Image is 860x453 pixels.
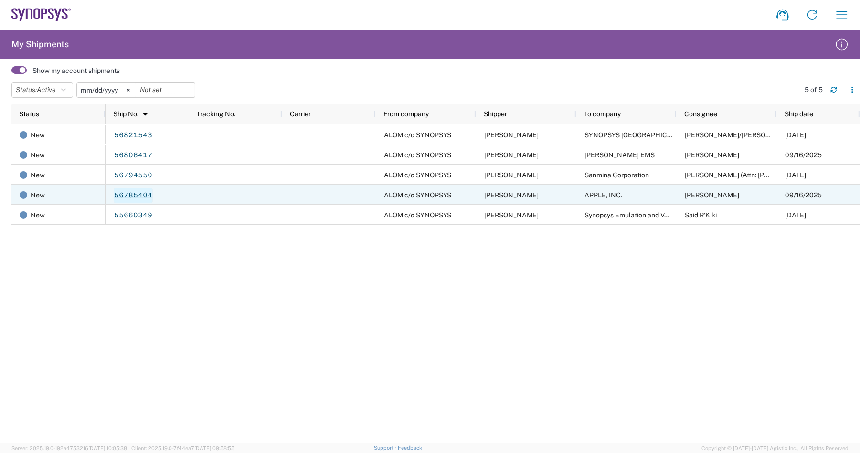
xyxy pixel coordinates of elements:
[32,66,120,75] label: Show my account shipments
[484,110,507,118] span: Shipper
[785,110,813,118] span: Ship date
[383,110,429,118] span: From company
[685,171,814,179] span: Mansi Somaya (Attn: Jessie Vo)
[584,110,621,118] span: To company
[384,191,451,199] span: ALOM c/o SYNOPSYS
[77,83,136,97] input: Not set
[685,151,739,159] span: Greg Joplin
[11,445,127,451] span: Server: 2025.19.0-192a4753216
[484,211,539,219] span: Nirali Trivedi
[114,208,153,223] a: 55660349
[584,131,690,139] span: SYNOPSYS TAIWAN
[685,191,739,199] span: Bharat Sachdeva
[584,211,695,219] span: Synopsys Emulation and Verification
[113,110,138,118] span: Ship No.
[114,168,153,183] a: 56794550
[11,82,73,98] button: Status:Active
[584,191,622,199] span: APPLE, INC.
[584,151,655,159] span: Javad EMS
[31,125,45,145] span: New
[384,131,451,139] span: ALOM c/o SYNOPSYS
[31,165,45,185] span: New
[384,211,451,219] span: ALOM c/o SYNOPSYS
[484,171,539,179] span: Nirali Trivedi
[31,205,45,225] span: New
[114,188,153,203] a: 56785404
[685,211,717,219] span: Said R'Kiki
[114,128,153,143] a: 56821543
[88,445,127,451] span: [DATE] 10:05:38
[484,131,539,139] span: Nirali Trivedi
[31,185,45,205] span: New
[37,86,56,93] span: Active
[19,110,39,118] span: Status
[194,445,234,451] span: [DATE] 09:58:55
[785,151,822,159] span: 09/16/2025
[785,211,806,219] span: 06/23/2025
[684,110,717,118] span: Consignee
[785,191,822,199] span: 09/16/2025
[785,171,806,179] span: 09/15/2025
[584,171,649,179] span: Sanmina Corporation
[196,110,235,118] span: Tracking No.
[384,171,451,179] span: ALOM c/o SYNOPSYS
[290,110,311,118] span: Carrier
[11,39,69,50] h2: My Shipments
[805,85,823,94] div: 5 of 5
[398,445,422,451] a: Feedback
[384,151,451,159] span: ALOM c/o SYNOPSYS
[31,145,45,165] span: New
[484,191,539,199] span: Nirali Trivedi
[484,151,539,159] span: Nirali Trivedi
[136,83,195,97] input: Not set
[374,445,398,451] a: Support
[131,445,234,451] span: Client: 2025.19.0-7f44ea7
[785,131,806,139] span: 09/18/2025
[701,444,849,453] span: Copyright © [DATE]-[DATE] Agistix Inc., All Rights Reserved
[114,148,153,163] a: 56806417
[685,131,796,139] span: ANSON CHUNG/JIM LIU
